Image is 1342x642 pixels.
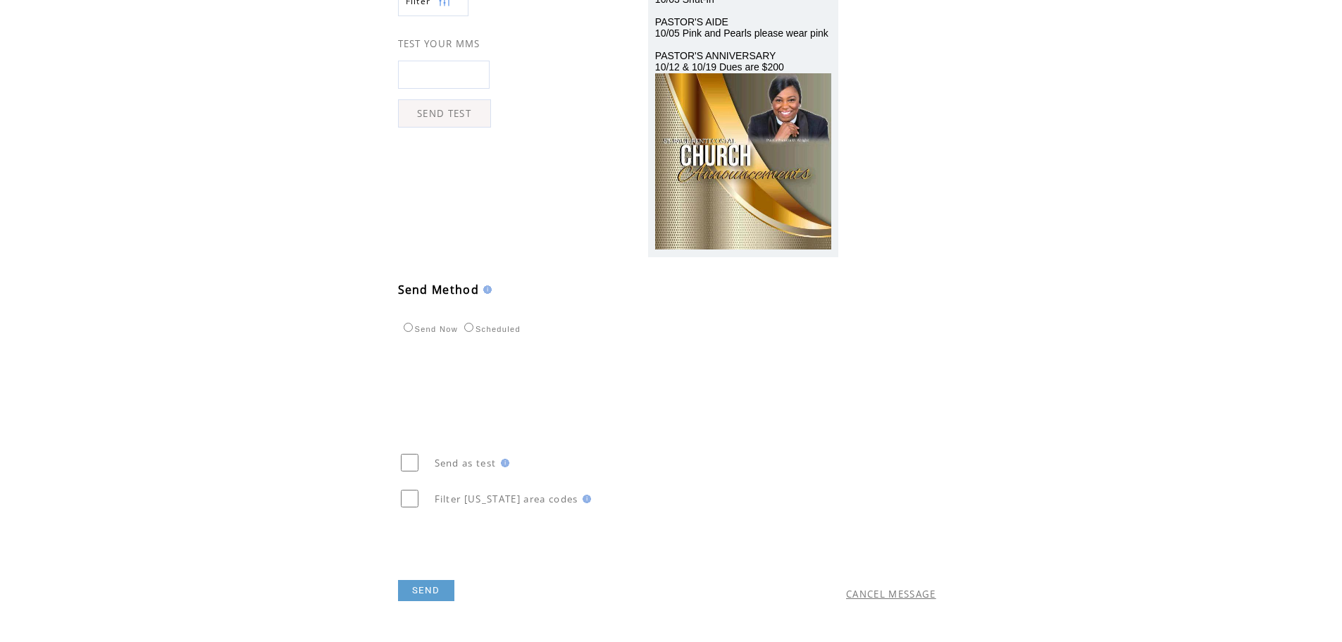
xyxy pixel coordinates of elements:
img: help.gif [497,459,509,467]
a: SEND TEST [398,99,491,128]
input: Send Now [404,323,413,332]
img: help.gif [479,285,492,294]
span: TEST YOUR MMS [398,37,480,50]
label: Send Now [400,325,458,333]
input: Scheduled [464,323,473,332]
span: Send as test [435,457,497,469]
img: help.gif [578,495,591,503]
a: SEND [398,580,454,601]
span: Filter [US_STATE] area codes [435,493,578,505]
a: CANCEL MESSAGE [846,588,936,600]
label: Scheduled [461,325,521,333]
span: Send Method [398,282,480,297]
